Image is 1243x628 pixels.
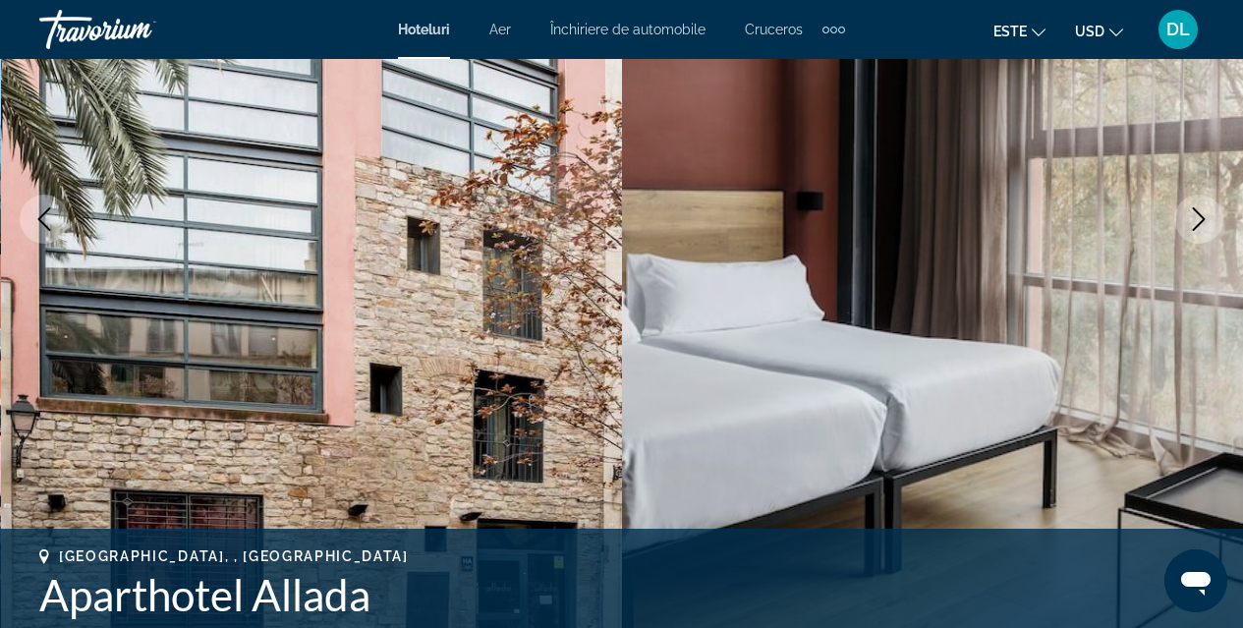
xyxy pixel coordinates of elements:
[1153,9,1204,50] button: Meniu utilizator
[20,195,69,244] button: Previous image
[550,22,706,37] a: Închiriere de automobile
[745,22,803,37] a: Cruceros
[1174,195,1223,244] button: Next image
[1075,17,1123,45] button: Schimbați moneda
[489,22,511,37] a: Aer
[822,14,845,45] button: Elemente de navigare suplimentare
[398,22,450,37] a: Hoteluri
[1164,549,1227,612] iframe: Botón pentru a începe la ventana de mensajería
[993,17,1045,45] button: Schimbați limba
[1166,19,1190,39] font: DL
[39,4,236,55] a: Travorium
[993,24,1027,39] font: este
[1075,24,1104,39] font: USD
[39,569,1204,620] h1: Aparthotel Allada
[59,548,409,564] span: [GEOGRAPHIC_DATA], , [GEOGRAPHIC_DATA]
